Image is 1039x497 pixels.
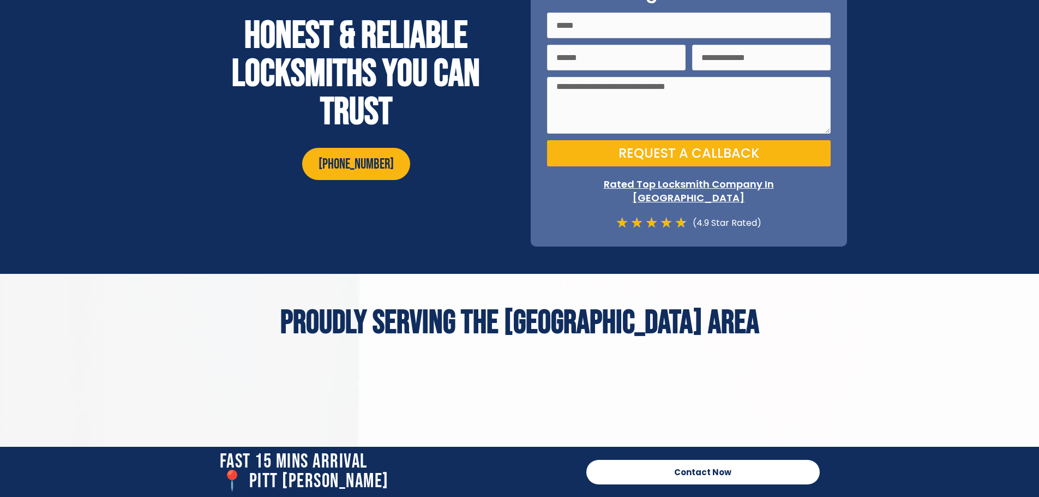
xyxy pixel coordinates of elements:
i: ★ [675,215,687,230]
i: ★ [645,215,658,230]
div: (4.9 Star Rated) [687,215,761,230]
i: ★ [616,215,628,230]
div: 4.7/5 [616,215,687,230]
a: [PHONE_NUMBER] [302,148,410,180]
span: Request a Callback [618,147,759,160]
h2: Fast 15 Mins Arrival 📍 pitt [PERSON_NAME] [220,452,575,492]
p: Rated Top Locksmith Company In [GEOGRAPHIC_DATA] [547,177,831,205]
a: Contact Now [586,460,820,484]
i: ★ [630,215,643,230]
i: ★ [660,215,672,230]
span: [PHONE_NUMBER] [319,156,394,173]
h2: Proudly Serving The [GEOGRAPHIC_DATA] Area [198,307,842,339]
h2: Honest & reliable locksmiths you can trust [198,17,514,131]
button: Request a Callback [547,140,831,166]
span: Contact Now [674,468,731,476]
form: On Point Locksmith [547,13,831,173]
